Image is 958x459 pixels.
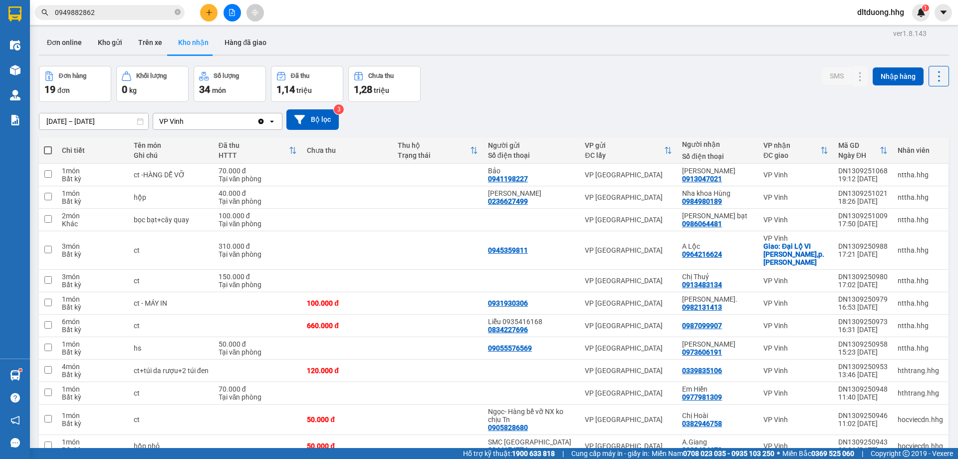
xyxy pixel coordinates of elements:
[903,450,910,457] span: copyright
[682,438,753,446] div: A.Giang
[488,141,575,149] div: Người gửi
[585,344,672,352] div: VP [GEOGRAPHIC_DATA]
[134,389,209,397] div: ct
[939,8,948,17] span: caret-down
[134,299,209,307] div: ct - MÁY IN
[268,117,276,125] svg: open
[39,66,111,102] button: Đơn hàng19đơn
[219,393,297,401] div: Tại văn phòng
[134,344,209,352] div: hs
[10,65,20,75] img: warehouse-icon
[682,393,722,401] div: 0977981309
[682,303,722,311] div: 0982131413
[10,115,20,125] img: solution-icon
[682,220,722,228] div: 0986064481
[682,281,722,289] div: 0913483134
[6,33,78,59] span: 42 [PERSON_NAME] - Vinh - [GEOGRAPHIC_DATA]
[219,250,297,258] div: Tại văn phòng
[276,83,295,95] span: 1,14
[488,299,528,307] div: 0931930306
[334,104,344,114] sup: 3
[39,113,148,129] input: Select a date range.
[682,367,722,375] div: 0339835106
[122,83,127,95] span: 0
[199,83,210,95] span: 34
[62,281,124,289] div: Bất kỳ
[682,140,753,148] div: Người nhận
[838,393,888,401] div: 11:40 [DATE]
[763,416,828,424] div: VP Vinh
[838,385,888,393] div: DN1309250948
[219,242,297,250] div: 310.000 đ
[898,442,943,450] div: hocviecdn.hhg
[62,303,124,311] div: Bất kỳ
[10,438,20,448] span: message
[838,412,888,420] div: DN1309250946
[898,344,943,352] div: nttha.hhg
[682,242,753,250] div: A Lộc
[763,344,828,352] div: VP Vinh
[585,367,672,375] div: VP [GEOGRAPHIC_DATA]
[682,412,753,420] div: Chị Hoài
[682,250,722,258] div: 0964216624
[893,28,927,39] div: ver 1.8.143
[134,246,209,254] div: ct
[682,385,753,393] div: Em Hiền
[585,171,672,179] div: VP [GEOGRAPHIC_DATA]
[134,416,209,424] div: ct
[354,83,372,95] span: 1,28
[219,281,297,289] div: Tại văn phòng
[296,86,312,94] span: triệu
[219,167,297,175] div: 70.000 đ
[62,438,124,446] div: 1 món
[62,212,124,220] div: 2 món
[393,137,483,164] th: Toggle SortBy
[763,171,828,179] div: VP Vinh
[59,72,86,79] div: Đơn hàng
[838,273,888,281] div: DN1309250980
[134,367,209,375] div: ct+túi da rượu+2 túi đen
[229,9,236,16] span: file-add
[763,151,820,159] div: ĐC giao
[849,6,912,18] span: dltduong.hhg
[134,216,209,224] div: bọc bạt+cây quay
[822,67,852,85] button: SMS
[488,446,528,454] div: 0944174774
[62,220,124,228] div: Khác
[488,246,528,254] div: 0945359811
[682,152,753,160] div: Số điện thoại
[206,9,213,16] span: plus
[10,393,20,403] span: question-circle
[374,86,389,94] span: triệu
[838,303,888,311] div: 16:53 [DATE]
[585,442,672,450] div: VP [GEOGRAPHIC_DATA]
[271,66,343,102] button: Đã thu1,14 triệu
[838,175,888,183] div: 19:12 [DATE]
[159,116,184,126] div: VP Vinh
[463,448,555,459] span: Hỗ trợ kỹ thuật:
[219,151,289,159] div: HTTT
[219,141,289,149] div: Đã thu
[488,424,528,432] div: 0905828680
[898,216,943,224] div: nttha.hhg
[488,167,575,175] div: Bảo
[219,175,297,183] div: Tại văn phòng
[134,141,209,149] div: Tên món
[838,446,888,454] div: 08:36 [DATE]
[763,367,828,375] div: VP Vinh
[898,322,943,330] div: nttha.hhg
[219,385,297,393] div: 70.000 đ
[898,367,943,375] div: hthtrang.hhg
[838,326,888,334] div: 16:31 [DATE]
[898,193,943,201] div: nttha.hhg
[57,86,70,94] span: đơn
[219,212,297,220] div: 100.000 đ
[55,7,173,18] input: Tìm tên, số ĐT hoặc mã đơn
[134,322,209,330] div: ct
[488,326,528,334] div: 0834227696
[585,277,672,285] div: VP [GEOGRAPHIC_DATA]
[838,340,888,348] div: DN1309250958
[251,9,258,16] span: aim
[585,193,672,201] div: VP [GEOGRAPHIC_DATA]
[682,197,722,205] div: 0984980189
